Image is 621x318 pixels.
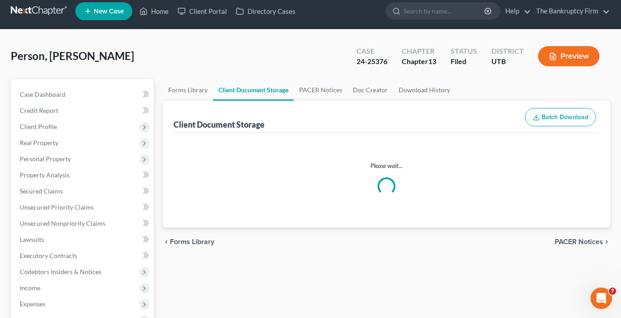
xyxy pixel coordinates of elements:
[609,288,616,295] span: 7
[294,79,347,101] a: PACER Notices
[451,56,477,67] div: Filed
[491,56,524,67] div: UTB
[13,199,154,215] a: Unsecured Priority Claims
[20,236,44,243] span: Lawsuits
[20,219,105,227] span: Unsecured Nonpriority Claims
[356,56,387,67] div: 24-25376
[393,79,456,101] a: Download History
[13,248,154,264] a: Executory Contracts
[13,86,154,103] a: Case Dashboard
[402,46,436,56] div: Chapter
[542,113,588,121] span: Batch Download
[501,3,531,19] a: Help
[13,167,154,183] a: Property Analysis
[20,155,71,163] span: Personal Property
[213,79,294,101] a: Client Document Storage
[163,238,170,245] i: chevron_left
[20,284,40,292] span: Income
[13,103,154,119] a: Credit Report
[347,79,393,101] a: Doc Creator
[404,3,486,19] input: Search by name...
[20,252,77,259] span: Executory Contracts
[135,3,173,19] a: Home
[532,3,610,19] a: The Bankruptcy Firm
[555,238,610,245] button: PACER Notices chevron_right
[13,183,154,199] a: Secured Claims
[170,238,214,245] span: Forms Library
[20,268,101,275] span: Codebtors Insiders & Notices
[402,56,436,67] div: Chapter
[428,57,436,65] span: 13
[538,46,599,66] button: Preview
[20,123,57,130] span: Client Profile
[163,79,213,101] a: Forms Library
[20,171,69,179] span: Property Analysis
[231,3,300,19] a: Directory Cases
[94,8,124,15] span: New Case
[20,300,45,308] span: Expenses
[175,161,598,170] p: Please wait...
[356,46,387,56] div: Case
[174,119,265,130] div: Client Document Storage
[13,232,154,248] a: Lawsuits
[555,238,603,245] span: PACER Notices
[603,238,610,245] i: chevron_right
[20,203,94,211] span: Unsecured Priority Claims
[11,49,134,62] span: Person, [PERSON_NAME]
[20,187,63,195] span: Secured Claims
[20,90,65,98] span: Case Dashboard
[451,46,477,56] div: Status
[591,288,612,309] iframe: Intercom live chat
[13,215,154,232] a: Unsecured Nonpriority Claims
[20,107,58,114] span: Credit Report
[163,238,214,245] button: chevron_left Forms Library
[173,3,231,19] a: Client Portal
[525,108,596,127] button: Batch Download
[491,46,524,56] div: District
[20,139,58,146] span: Real Property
